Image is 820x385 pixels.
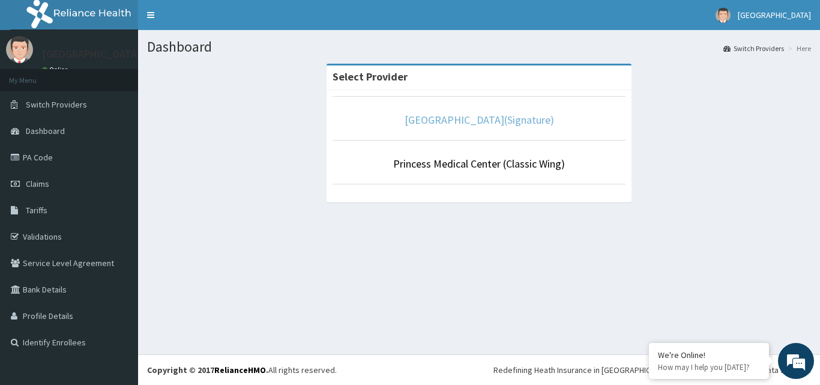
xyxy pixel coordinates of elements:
span: Switch Providers [26,99,87,110]
span: [GEOGRAPHIC_DATA] [738,10,811,20]
footer: All rights reserved. [138,354,820,385]
img: User Image [716,8,731,23]
span: Dashboard [26,126,65,136]
strong: Select Provider [333,70,408,83]
a: Online [42,65,71,74]
p: How may I help you today? [658,362,760,372]
li: Here [785,43,811,53]
a: [GEOGRAPHIC_DATA](Signature) [405,113,554,127]
a: RelianceHMO [214,365,266,375]
span: Tariffs [26,205,47,216]
strong: Copyright © 2017 . [147,365,268,375]
span: Claims [26,178,49,189]
a: Switch Providers [723,43,784,53]
div: Redefining Heath Insurance in [GEOGRAPHIC_DATA] using Telemedicine and Data Science! [493,364,811,376]
p: [GEOGRAPHIC_DATA] [42,49,141,59]
img: User Image [6,36,33,63]
a: Princess Medical Center (Classic Wing) [393,157,565,171]
h1: Dashboard [147,39,811,55]
div: We're Online! [658,350,760,360]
